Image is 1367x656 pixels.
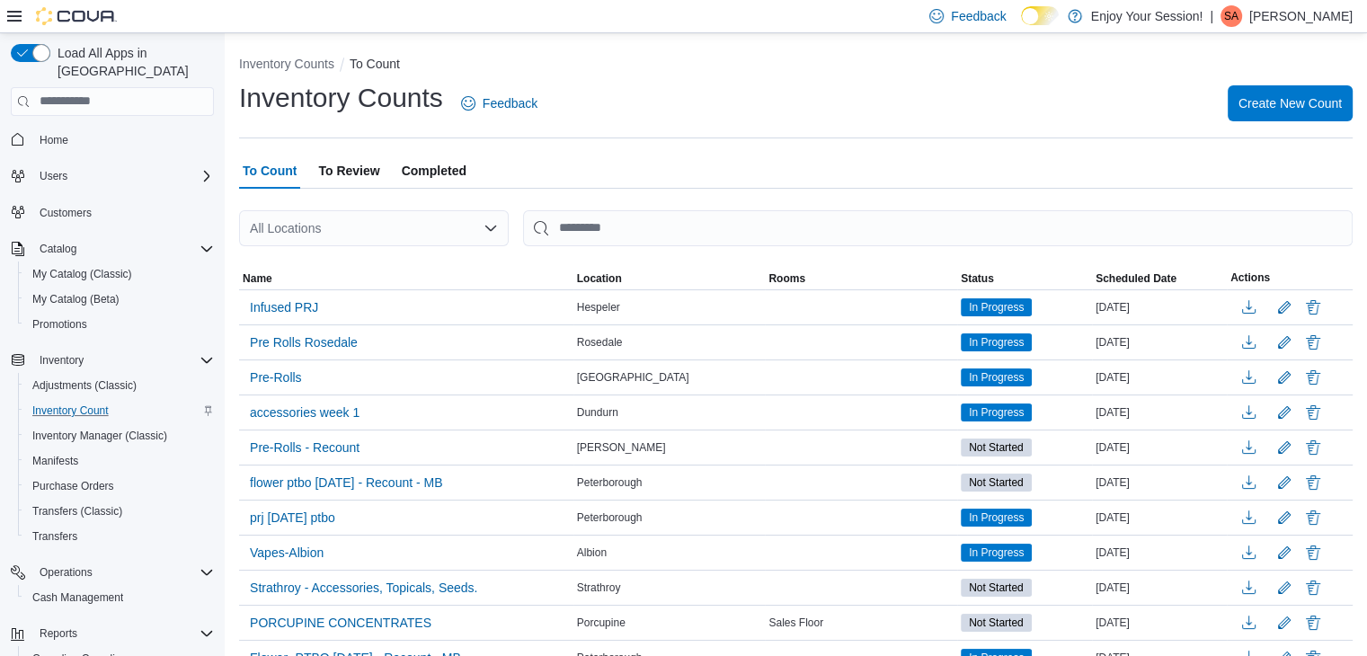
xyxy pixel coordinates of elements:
[243,469,449,496] button: flower ptbo [DATE] - Recount - MB
[1302,297,1324,318] button: Delete
[18,312,221,337] button: Promotions
[1092,367,1227,388] div: [DATE]
[1274,434,1295,461] button: Edit count details
[243,434,367,461] button: Pre-Rolls - Recount
[961,439,1032,457] span: Not Started
[969,580,1024,596] span: Not Started
[1274,329,1295,356] button: Edit count details
[1274,609,1295,636] button: Edit count details
[1302,472,1324,493] button: Delete
[40,353,84,368] span: Inventory
[1302,402,1324,423] button: Delete
[1230,270,1270,285] span: Actions
[250,544,324,562] span: Vapes-Albion
[4,621,221,646] button: Reports
[40,169,67,183] span: Users
[957,268,1092,289] button: Status
[1092,437,1227,458] div: [DATE]
[1092,268,1227,289] button: Scheduled Date
[243,399,367,426] button: accessories week 1
[40,242,76,256] span: Catalog
[25,450,214,472] span: Manifests
[250,579,477,597] span: Strathroy - Accessories, Topicals, Seeds.
[1210,5,1213,27] p: |
[577,440,666,455] span: [PERSON_NAME]
[1302,577,1324,598] button: Delete
[577,300,620,315] span: Hespeler
[243,609,439,636] button: PORCUPINE CONCENTRATES
[1274,294,1295,321] button: Edit count details
[961,368,1032,386] span: In Progress
[969,439,1024,456] span: Not Started
[969,334,1024,350] span: In Progress
[961,579,1032,597] span: Not Started
[573,268,766,289] button: Location
[243,294,325,321] button: Infused PRJ
[969,545,1024,561] span: In Progress
[1092,332,1227,353] div: [DATE]
[36,7,117,25] img: Cova
[25,288,127,310] a: My Catalog (Beta)
[765,612,957,634] div: Sales Floor
[1274,399,1295,426] button: Edit count details
[969,615,1024,631] span: Not Started
[969,474,1024,491] span: Not Started
[243,574,484,601] button: Strathroy - Accessories, Topicals, Seeds.
[40,565,93,580] span: Operations
[350,57,400,71] button: To Count
[484,221,498,235] button: Open list of options
[40,626,77,641] span: Reports
[25,263,214,285] span: My Catalog (Classic)
[1302,332,1324,353] button: Delete
[1224,5,1238,27] span: SA
[250,333,358,351] span: Pre Rolls Rosedale
[32,292,120,306] span: My Catalog (Beta)
[25,501,129,522] a: Transfers (Classic)
[1092,612,1227,634] div: [DATE]
[32,201,214,224] span: Customers
[1092,472,1227,493] div: [DATE]
[32,403,109,418] span: Inventory Count
[32,129,214,151] span: Home
[969,299,1024,315] span: In Progress
[961,474,1032,492] span: Not Started
[4,164,221,189] button: Users
[25,375,214,396] span: Adjustments (Classic)
[969,510,1024,526] span: In Progress
[961,271,994,286] span: Status
[961,544,1032,562] span: In Progress
[40,206,92,220] span: Customers
[1274,539,1295,566] button: Edit count details
[250,439,360,457] span: Pre-Rolls - Recount
[1096,271,1176,286] span: Scheduled Date
[1302,437,1324,458] button: Delete
[1274,504,1295,531] button: Edit count details
[969,404,1024,421] span: In Progress
[32,165,214,187] span: Users
[32,378,137,393] span: Adjustments (Classic)
[454,85,545,121] a: Feedback
[32,590,123,605] span: Cash Management
[18,398,221,423] button: Inventory Count
[1274,469,1295,496] button: Edit count details
[25,400,116,421] a: Inventory Count
[969,369,1024,386] span: In Progress
[25,587,130,608] a: Cash Management
[4,236,221,262] button: Catalog
[1092,402,1227,423] div: [DATE]
[1302,367,1324,388] button: Delete
[1249,5,1353,27] p: [PERSON_NAME]
[25,288,214,310] span: My Catalog (Beta)
[1092,577,1227,598] div: [DATE]
[32,350,91,371] button: Inventory
[250,509,335,527] span: prj [DATE] ptbo
[18,474,221,499] button: Purchase Orders
[1274,574,1295,601] button: Edit count details
[961,509,1032,527] span: In Progress
[402,153,466,189] span: Completed
[243,329,365,356] button: Pre Rolls Rosedale
[250,368,302,386] span: Pre-Rolls
[1092,542,1227,563] div: [DATE]
[18,373,221,398] button: Adjustments (Classic)
[32,562,100,583] button: Operations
